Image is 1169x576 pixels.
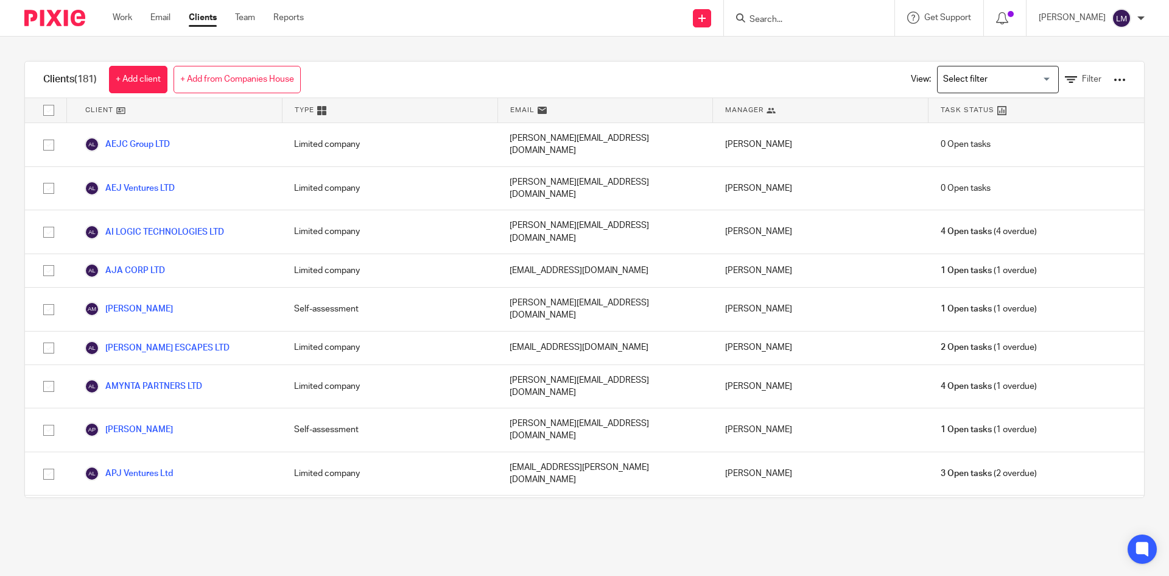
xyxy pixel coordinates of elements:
span: Manager [725,105,764,115]
a: Reports [273,12,304,24]
input: Search [748,15,858,26]
img: svg%3E [85,181,99,196]
img: svg%3E [85,466,99,481]
img: svg%3E [85,422,99,437]
a: Email [150,12,170,24]
div: View: [893,62,1126,98]
div: [PERSON_NAME] [713,496,929,539]
div: Limited company [282,496,497,539]
div: [EMAIL_ADDRESS][PERSON_NAME][DOMAIN_NAME] [497,452,713,496]
input: Select all [37,99,60,122]
a: Clients [189,12,217,24]
div: [PERSON_NAME] [713,167,929,210]
a: + Add client [109,66,167,93]
div: Limited company [282,254,497,287]
img: svg%3E [85,263,99,278]
span: 0 Open tasks [941,138,991,151]
a: [PERSON_NAME] ESCAPES LTD [85,341,230,355]
img: svg%3E [85,137,99,152]
span: 1 Open tasks [941,303,992,315]
span: Get Support [924,13,971,22]
a: + Add from Companies House [174,66,301,93]
span: (1 overdue) [941,380,1037,393]
img: svg%3E [85,379,99,394]
div: [PERSON_NAME] [713,288,929,331]
div: [PERSON_NAME][EMAIL_ADDRESS][DOMAIN_NAME] [497,123,713,166]
span: (4 overdue) [941,226,1037,238]
span: (1 overdue) [941,303,1037,315]
span: Client [85,105,113,115]
div: [PERSON_NAME][EMAIL_ADDRESS][DOMAIN_NAME] [497,365,713,408]
div: [PERSON_NAME] [713,123,929,166]
img: svg%3E [85,341,99,355]
div: Self-assessment [282,408,497,452]
div: [PERSON_NAME] [713,365,929,408]
div: Search for option [937,66,1059,93]
span: (1 overdue) [941,424,1037,436]
span: Type [295,105,314,115]
a: [PERSON_NAME] [85,422,173,437]
div: Limited company [282,332,497,364]
div: [PERSON_NAME] [713,210,929,254]
div: [PERSON_NAME] [713,452,929,496]
a: AI LOGIC TECHNOLOGIES LTD [85,225,224,240]
div: Limited company [282,210,497,254]
a: [PERSON_NAME] [85,302,173,316]
a: AMYNTA PARTNERS LTD [85,379,202,394]
img: svg%3E [1112,9,1131,28]
div: Limited company [282,452,497,496]
img: svg%3E [85,302,99,316]
div: Limited company [282,123,497,166]
a: APJ Ventures Ltd [85,466,173,481]
span: (1 overdue) [941,341,1037,354]
span: (2 overdue) [941,468,1037,480]
a: Team [235,12,255,24]
a: AJA CORP LTD [85,263,165,278]
div: [EMAIL_ADDRESS][DOMAIN_NAME] [497,332,713,364]
span: 1 Open tasks [941,424,992,436]
div: [PERSON_NAME][EMAIL_ADDRESS][DOMAIN_NAME] [497,408,713,452]
div: [PERSON_NAME][EMAIL_ADDRESS][DOMAIN_NAME] [497,167,713,210]
span: (1 overdue) [941,265,1037,277]
span: 2 Open tasks [941,341,992,354]
div: [PERSON_NAME] [713,408,929,452]
input: Search for option [939,69,1051,90]
span: (181) [74,74,97,84]
div: [PERSON_NAME] [713,332,929,364]
span: Email [510,105,535,115]
a: Work [113,12,132,24]
h1: Clients [43,73,97,86]
div: [PERSON_NAME][EMAIL_ADDRESS][DOMAIN_NAME] [497,210,713,254]
span: Filter [1082,75,1101,84]
span: Task Status [941,105,994,115]
div: Limited company [282,167,497,210]
div: Limited company [282,365,497,408]
span: 1 Open tasks [941,265,992,277]
span: 4 Open tasks [941,226,992,238]
span: 0 Open tasks [941,182,991,194]
a: AEJC Group LTD [85,137,170,152]
div: [EMAIL_ADDRESS][DOMAIN_NAME] [497,254,713,287]
div: [PERSON_NAME][EMAIL_ADDRESS][DOMAIN_NAME] [497,496,713,539]
div: Self-assessment [282,288,497,331]
div: [PERSON_NAME][EMAIL_ADDRESS][DOMAIN_NAME] [497,288,713,331]
p: [PERSON_NAME] [1039,12,1106,24]
span: 3 Open tasks [941,468,992,480]
a: AEJ Ventures LTD [85,181,175,196]
span: 4 Open tasks [941,380,992,393]
img: svg%3E [85,225,99,240]
img: Pixie [24,10,85,26]
div: [PERSON_NAME] [713,254,929,287]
